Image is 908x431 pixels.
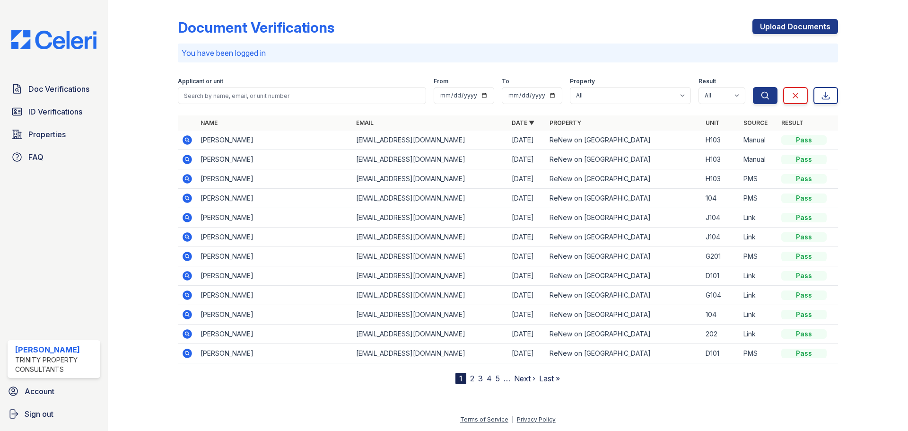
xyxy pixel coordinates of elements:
a: Unit [706,119,720,126]
span: FAQ [28,151,44,163]
a: Doc Verifications [8,79,100,98]
td: J104 [702,228,740,247]
td: H103 [702,131,740,150]
td: [PERSON_NAME] [197,266,352,286]
p: You have been logged in [182,47,834,59]
a: Next › [514,374,535,383]
td: PMS [740,169,777,189]
td: PMS [740,247,777,266]
div: Document Verifications [178,19,334,36]
td: [EMAIL_ADDRESS][DOMAIN_NAME] [352,189,508,208]
a: Name [201,119,218,126]
label: Result [698,78,716,85]
td: [DATE] [508,286,546,305]
a: Property [550,119,581,126]
label: From [434,78,448,85]
td: ReNew on [GEOGRAPHIC_DATA] [546,150,701,169]
td: [DATE] [508,150,546,169]
td: H103 [702,169,740,189]
label: Property [570,78,595,85]
div: Pass [781,213,827,222]
a: Properties [8,125,100,144]
div: Pass [781,155,827,164]
td: [EMAIL_ADDRESS][DOMAIN_NAME] [352,150,508,169]
td: PMS [740,189,777,208]
span: Properties [28,129,66,140]
span: … [504,373,510,384]
span: Doc Verifications [28,83,89,95]
a: Source [743,119,768,126]
td: G104 [702,286,740,305]
td: [PERSON_NAME] [197,169,352,189]
a: Last » [539,374,560,383]
a: 5 [496,374,500,383]
td: ReNew on [GEOGRAPHIC_DATA] [546,344,701,363]
td: [DATE] [508,344,546,363]
td: D101 [702,344,740,363]
td: [EMAIL_ADDRESS][DOMAIN_NAME] [352,169,508,189]
img: CE_Logo_Blue-a8612792a0a2168367f1c8372b55b34899dd931a85d93a1a3d3e32e68fde9ad4.png [4,30,104,49]
a: Email [356,119,374,126]
label: To [502,78,509,85]
td: 202 [702,325,740,344]
td: [EMAIL_ADDRESS][DOMAIN_NAME] [352,344,508,363]
td: [DATE] [508,131,546,150]
td: [EMAIL_ADDRESS][DOMAIN_NAME] [352,247,508,266]
td: 104 [702,189,740,208]
td: [PERSON_NAME] [197,247,352,266]
td: ReNew on [GEOGRAPHIC_DATA] [546,286,701,305]
td: [DATE] [508,247,546,266]
td: Link [740,325,777,344]
label: Applicant or unit [178,78,223,85]
td: ReNew on [GEOGRAPHIC_DATA] [546,305,701,325]
td: [DATE] [508,208,546,228]
td: Link [740,208,777,228]
div: [PERSON_NAME] [15,344,96,355]
div: Pass [781,271,827,281]
td: D101 [702,266,740,286]
span: ID Verifications [28,106,82,117]
div: 1 [455,373,466,384]
a: Upload Documents [752,19,838,34]
td: [PERSON_NAME] [197,286,352,305]
td: Manual [740,150,777,169]
a: FAQ [8,148,100,167]
a: ID Verifications [8,102,100,121]
a: Privacy Policy [517,416,556,423]
td: ReNew on [GEOGRAPHIC_DATA] [546,169,701,189]
td: [PERSON_NAME] [197,131,352,150]
td: [DATE] [508,169,546,189]
a: 2 [470,374,474,383]
td: Link [740,286,777,305]
td: PMS [740,344,777,363]
td: J104 [702,208,740,228]
td: [EMAIL_ADDRESS][DOMAIN_NAME] [352,266,508,286]
td: [DATE] [508,325,546,344]
td: [DATE] [508,266,546,286]
span: Sign out [25,408,53,420]
td: [EMAIL_ADDRESS][DOMAIN_NAME] [352,228,508,247]
td: [EMAIL_ADDRESS][DOMAIN_NAME] [352,305,508,325]
div: Pass [781,349,827,358]
td: [DATE] [508,305,546,325]
td: [PERSON_NAME] [197,189,352,208]
div: Pass [781,135,827,145]
div: Pass [781,174,827,184]
div: Pass [781,329,827,339]
td: ReNew on [GEOGRAPHIC_DATA] [546,189,701,208]
div: Pass [781,310,827,319]
td: ReNew on [GEOGRAPHIC_DATA] [546,247,701,266]
span: Account [25,386,54,397]
td: G201 [702,247,740,266]
div: Pass [781,232,827,242]
a: 3 [478,374,483,383]
td: [EMAIL_ADDRESS][DOMAIN_NAME] [352,325,508,344]
div: Pass [781,290,827,300]
div: Trinity Property Consultants [15,355,96,374]
a: Terms of Service [460,416,508,423]
div: Pass [781,194,827,203]
td: [PERSON_NAME] [197,150,352,169]
td: [DATE] [508,228,546,247]
td: H103 [702,150,740,169]
td: Link [740,266,777,286]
